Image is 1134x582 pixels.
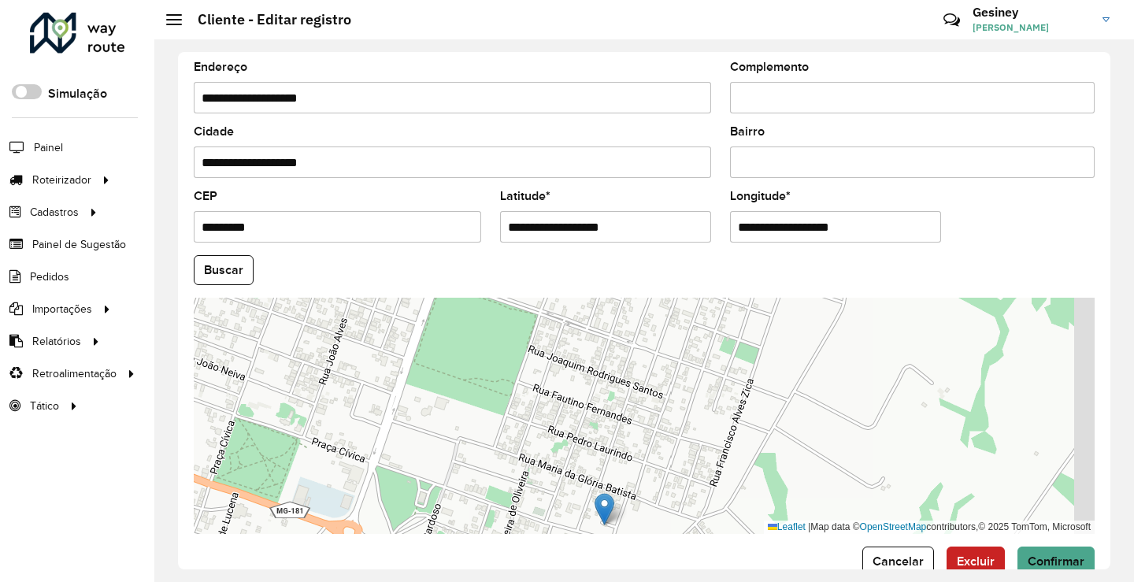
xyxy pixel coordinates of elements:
span: Cancelar [873,554,924,568]
span: | [808,521,810,532]
label: Longitude [730,187,791,206]
label: Simulação [48,84,107,103]
img: Marker [595,493,614,525]
span: Confirmar [1028,554,1084,568]
label: Bairro [730,122,765,141]
label: Complemento [730,57,809,76]
a: OpenStreetMap [860,521,927,532]
a: Leaflet [768,521,806,532]
label: Endereço [194,57,247,76]
button: Cancelar [862,547,934,576]
span: Painel [34,139,63,156]
span: Excluir [957,554,995,568]
span: Cadastros [30,204,79,221]
span: Importações [32,301,92,317]
span: Relatórios [32,333,81,350]
h2: Cliente - Editar registro [182,11,351,28]
div: Map data © contributors,© 2025 TomTom, Microsoft [764,521,1095,534]
span: Roteirizador [32,172,91,188]
label: CEP [194,187,217,206]
button: Excluir [947,547,1005,576]
span: Retroalimentação [32,365,117,382]
label: Latitude [500,187,550,206]
span: Painel de Sugestão [32,236,126,253]
a: Contato Rápido [935,3,969,37]
button: Confirmar [1017,547,1095,576]
span: Tático [30,398,59,414]
button: Buscar [194,255,254,285]
label: Cidade [194,122,234,141]
h3: Gesiney [973,5,1091,20]
span: [PERSON_NAME] [973,20,1091,35]
span: Pedidos [30,269,69,285]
